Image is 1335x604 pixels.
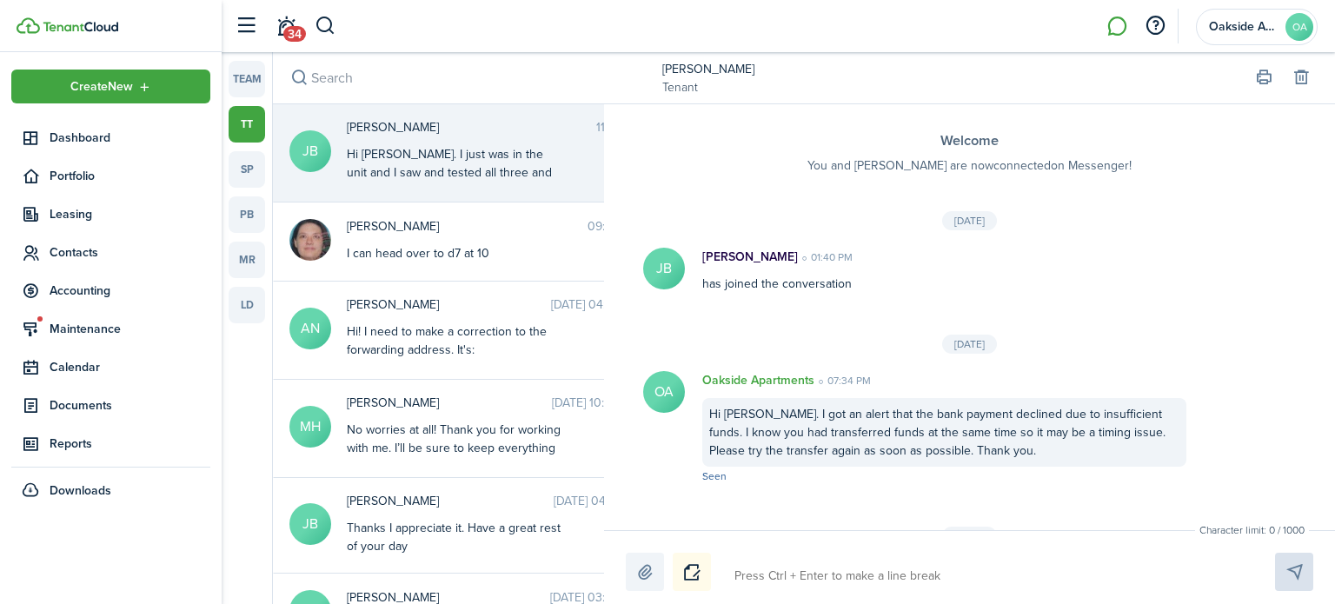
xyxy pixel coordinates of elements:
p: Oakside Apartments [702,371,814,389]
span: Maintenance [50,320,210,338]
avatar-text: OA [1285,13,1313,41]
avatar-text: OA [643,371,685,413]
span: Accounting [50,282,210,300]
small: Character limit: 0 / 1000 [1195,522,1309,538]
time: [DATE] 04:59 PM [551,295,640,314]
span: Jacob Bramlett [347,118,596,136]
span: Seen [702,468,727,484]
a: pb [229,196,265,233]
input: search [273,52,654,103]
span: Portfolio [50,167,210,185]
time: 09:38 AM [588,217,640,236]
img: TenantCloud [17,17,40,34]
a: Tenant [662,78,754,96]
img: Jennifer Dahn [289,219,331,261]
button: Delete [1289,66,1313,90]
a: [PERSON_NAME] [662,60,754,78]
div: [DATE] [942,211,997,230]
a: ld [229,287,265,323]
a: tt [229,106,265,143]
span: Calendar [50,358,210,376]
p: [PERSON_NAME] [702,248,798,266]
div: Hi! I need to make a correction to the forwarding address. It's: [STREET_ADDRESS] Additionally, I... [347,322,564,468]
button: Print [1252,66,1276,90]
span: Oakside Apartments [1209,21,1279,33]
time: 01:40 PM [798,249,853,265]
time: 07:34 PM [814,373,871,388]
button: Notice [673,553,711,591]
a: sp [229,151,265,188]
span: Reports [50,435,210,453]
avatar-text: JB [643,248,685,289]
div: [DATE] [942,527,997,546]
span: Jennifer Dahn [347,217,588,236]
span: Downloads [50,481,111,500]
button: Search [315,11,336,41]
time: 11:41 AM [596,118,640,136]
h3: Welcome [639,130,1300,152]
span: Ariel Nichols [347,295,551,314]
a: team [229,61,265,97]
img: TenantCloud [43,22,118,32]
a: mr [229,242,265,278]
a: Reports [11,427,210,461]
button: Open resource center [1140,11,1170,41]
a: Dashboard [11,121,210,155]
span: Dashboard [50,129,210,147]
div: No worries at all! Thank you for working with me. I’ll be sure to keep everything up to date from... [347,421,564,494]
span: JOE BARAHONA [347,492,554,510]
span: Leasing [50,205,210,223]
a: Notifications [269,4,302,49]
time: [DATE] 10:02 AM [552,394,640,412]
div: Thanks I appreciate it. Have a great rest of your day [347,519,564,555]
span: Create New [70,81,133,93]
span: Documents [50,396,210,415]
avatar-text: JB [289,503,331,545]
button: Search [287,66,311,90]
div: I can head over to d7 at 10 [347,244,564,262]
p: You and [PERSON_NAME] are now connected on Messenger! [639,156,1300,175]
span: Contacts [50,243,210,262]
button: Open menu [11,70,210,103]
time: [DATE] 04:18 PM [554,492,640,510]
button: Open sidebar [229,10,262,43]
span: 34 [283,26,306,42]
div: [DATE] [942,335,997,354]
avatar-text: AN [289,308,331,349]
avatar-text: JB [289,130,331,172]
div: Hi [PERSON_NAME]. I got an alert that the bank payment declined due to insufficient funds. I know... [702,398,1186,467]
avatar-text: MH [289,406,331,448]
span: Michael Hill [347,394,552,412]
div: has joined the conversation [685,248,1204,293]
div: Hi [PERSON_NAME]. I just was in the unit and I saw and tested all three and didnt hear any beepin... [347,145,564,218]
